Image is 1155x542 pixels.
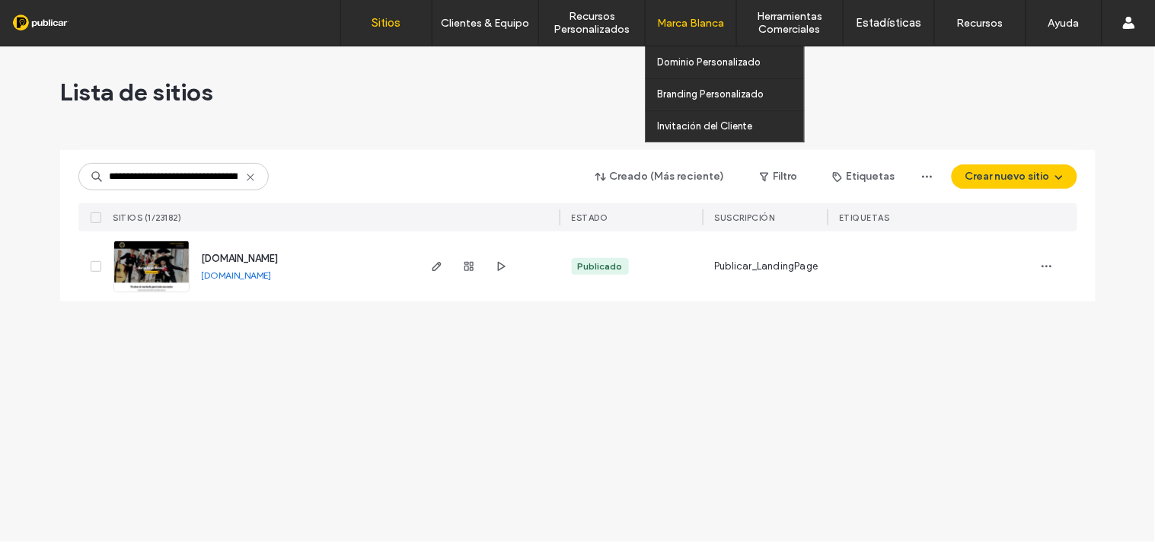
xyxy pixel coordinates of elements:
[952,164,1077,189] button: Crear nuevo sitio
[658,17,725,30] label: Marca Blanca
[33,11,75,24] span: Ayuda
[657,56,761,68] label: Dominio Personalizado
[1048,17,1080,30] label: Ayuda
[442,17,530,30] label: Clientes & Equipo
[819,164,909,189] button: Etiquetas
[539,10,645,36] label: Recursos Personalizados
[737,10,843,36] label: Herramientas Comerciales
[657,88,764,100] label: Branding Personalizado
[715,259,818,274] span: Publicar_LandingPage
[840,212,891,223] span: ETIQUETAS
[957,17,1003,30] label: Recursos
[113,212,182,223] span: SITIOS (1/23182)
[372,16,401,30] label: Sitios
[657,78,804,110] a: Branding Personalizado
[572,212,608,223] span: ESTADO
[857,16,922,30] label: Estadísticas
[715,212,776,223] span: Suscripción
[202,253,279,264] a: [DOMAIN_NAME]
[657,110,804,142] a: Invitación del Cliente
[60,77,214,107] span: Lista de sitios
[745,164,813,189] button: Filtro
[582,164,739,189] button: Creado (Más reciente)
[202,269,272,281] a: [DOMAIN_NAME]
[657,120,753,132] label: Invitación del Cliente
[578,260,623,273] div: Publicado
[657,46,804,78] a: Dominio Personalizado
